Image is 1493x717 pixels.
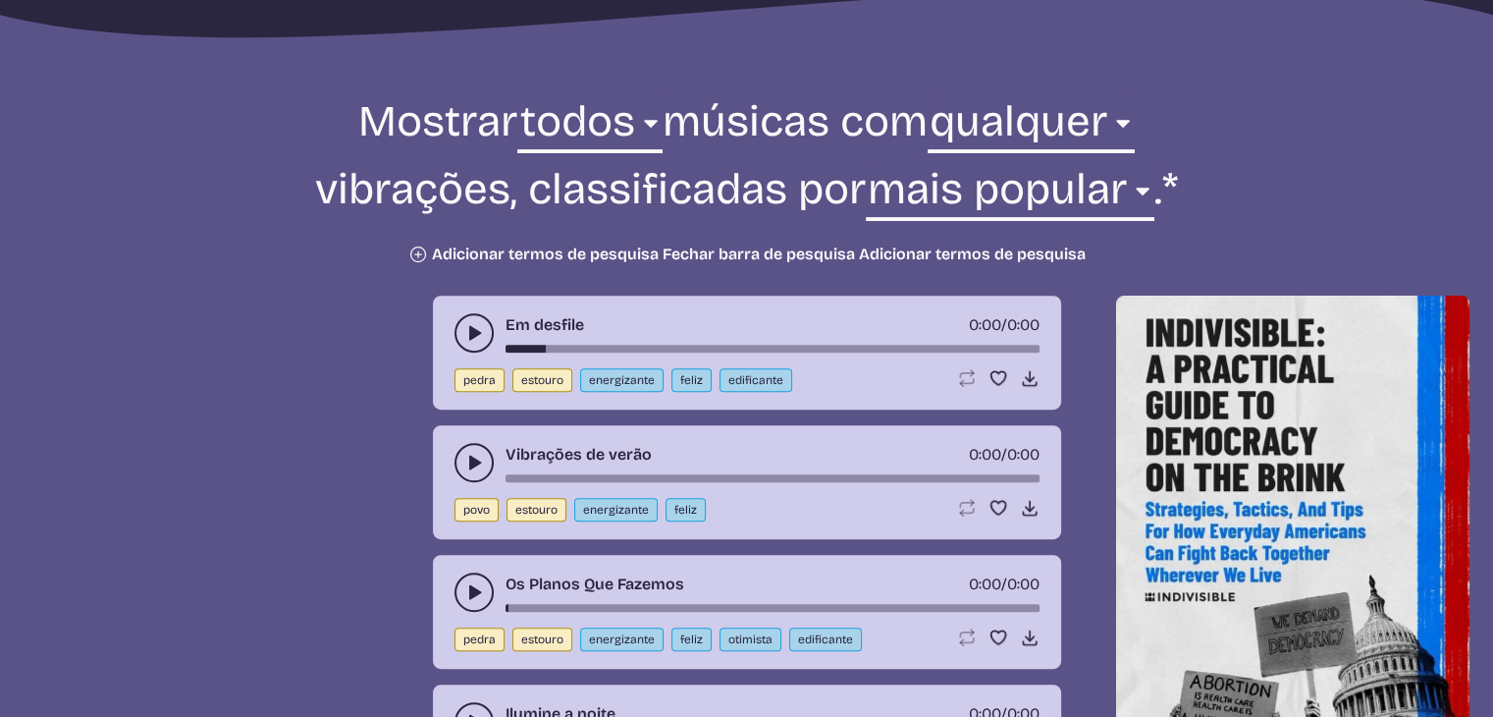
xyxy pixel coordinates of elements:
button: alternar reprodução-pausa [454,313,494,353]
span: cronômetro [969,315,1001,334]
font: Os Planos Que Fazemos [506,575,684,593]
font: Adicionar termos de pesquisa [432,245,659,263]
font: 0:00 [1007,315,1040,334]
button: alternar reprodução-pausa [454,573,494,612]
button: edificante [789,628,862,651]
font: estouro [521,373,563,387]
button: energizante [580,628,664,651]
div: barra de tempo da música [506,345,1040,353]
button: Favorito [988,368,1008,388]
button: edificante [720,368,792,392]
button: feliz [666,498,706,522]
font: 0:00 [969,445,1001,464]
span: cronômetro [969,445,1001,464]
font: 0:00 [1007,575,1040,593]
font: vibrações, classificadas por [315,163,866,215]
font: Adicionar termos de pesquisa [859,245,1086,263]
button: estouro [512,628,572,651]
select: gênero [517,93,662,161]
button: feliz [671,368,712,392]
button: pedra [454,368,505,392]
font: feliz [680,633,703,646]
span: cronômetro [969,575,1001,593]
select: vibração [928,93,1135,161]
font: músicas com [663,95,928,147]
select: classificação [866,161,1154,229]
font: otimista [728,633,773,646]
a: Em desfile [506,313,584,337]
font: Mostrar [358,95,517,147]
font: estouro [521,633,563,646]
font: pedra [463,633,496,646]
div: barra de tempo da música [506,604,1040,612]
button: Favorito [988,628,1008,647]
font: energizante [589,373,655,387]
font: edificante [728,373,783,387]
button: Laço [957,368,977,388]
font: energizante [583,503,649,517]
a: Vibrações de verão [506,443,652,467]
button: pedra [454,628,505,651]
a: Os Planos Que Fazemos [506,573,684,596]
font: estouro [515,503,558,517]
font: feliz [674,503,697,517]
div: barra de tempo da música [506,474,1040,482]
font: / [1001,445,1007,464]
button: estouro [507,498,566,522]
font: edificante [798,633,853,646]
button: Laço [957,628,977,647]
button: energizante [580,368,664,392]
button: feliz [671,628,712,651]
button: Adicionar termos de pesquisaFechar barra de pesquisaAdicionar termos de pesquisa [408,245,1086,264]
font: . [1154,163,1162,215]
font: pedra [463,373,496,387]
font: Fechar barra de pesquisa [663,245,855,263]
button: Laço [957,498,977,518]
button: estouro [512,368,572,392]
font: povo [463,503,490,517]
font: 0:00 [969,315,1001,334]
font: / [1001,315,1007,334]
font: / [1001,575,1007,593]
font: energizante [589,633,655,646]
button: Favorito [988,498,1008,518]
button: otimista [720,628,781,651]
font: feliz [680,373,703,387]
button: energizante [574,498,658,522]
font: Em desfile [506,315,584,334]
font: 0:00 [969,575,1001,593]
button: alternar reprodução-pausa [454,443,494,482]
button: povo [454,498,499,522]
font: 0:00 [1007,445,1040,464]
font: Vibrações de verão [506,445,652,464]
